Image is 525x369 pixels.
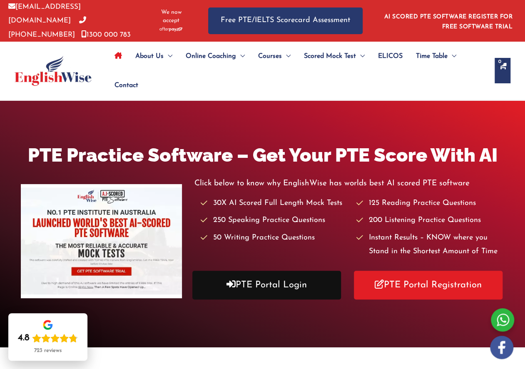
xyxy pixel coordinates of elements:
a: PTE Portal Login [192,271,341,299]
span: ELICOS [378,42,403,71]
div: 4.8 [18,332,30,344]
div: 723 reviews [34,347,62,354]
a: Scored Mock TestMenu Toggle [297,42,371,71]
span: Menu Toggle [448,42,456,71]
span: Menu Toggle [356,42,365,71]
li: Instant Results – KNOW where you Stand in the Shortest Amount of Time [356,231,504,259]
span: Contact [114,71,138,100]
p: Click below to know why EnglishWise has worlds best AI scored PTE software [194,177,504,190]
li: 50 Writing Practice Questions [201,231,348,245]
li: 200 Listening Practice Questions [356,214,504,227]
a: 1300 000 783 [81,31,131,38]
a: About UsMenu Toggle [129,42,179,71]
span: Menu Toggle [164,42,172,71]
li: 250 Speaking Practice Questions [201,214,348,227]
span: Menu Toggle [282,42,291,71]
li: 30X AI Scored Full Length Mock Tests [201,197,348,210]
aside: Header Widget 1 [379,7,517,34]
a: [EMAIL_ADDRESS][DOMAIN_NAME] [8,3,81,24]
img: cropped-ew-logo [15,56,92,86]
li: 125 Reading Practice Questions [356,197,504,210]
a: ELICOS [371,42,409,71]
img: Afterpay-Logo [159,27,182,32]
a: AI SCORED PTE SOFTWARE REGISTER FOR FREE SOFTWARE TRIAL [384,14,513,30]
span: Online Coaching [186,42,236,71]
a: Time TableMenu Toggle [409,42,463,71]
span: Menu Toggle [236,42,245,71]
h1: PTE Practice Software – Get Your PTE Score With AI [21,142,504,168]
span: About Us [135,42,164,71]
img: white-facebook.png [490,336,513,359]
a: CoursesMenu Toggle [251,42,297,71]
a: View Shopping Cart, empty [495,58,510,83]
div: Rating: 4.8 out of 5 [18,332,78,344]
span: Scored Mock Test [304,42,356,71]
a: PTE Portal Registration [354,271,503,299]
a: Contact [108,71,138,100]
span: We now accept [155,8,187,25]
a: [PHONE_NUMBER] [8,17,86,38]
span: Time Table [416,42,448,71]
a: Free PTE/IELTS Scorecard Assessment [208,7,363,34]
a: Online CoachingMenu Toggle [179,42,251,71]
img: pte-institute-main [21,184,182,298]
span: Courses [258,42,282,71]
nav: Site Navigation: Main Menu [108,42,486,100]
